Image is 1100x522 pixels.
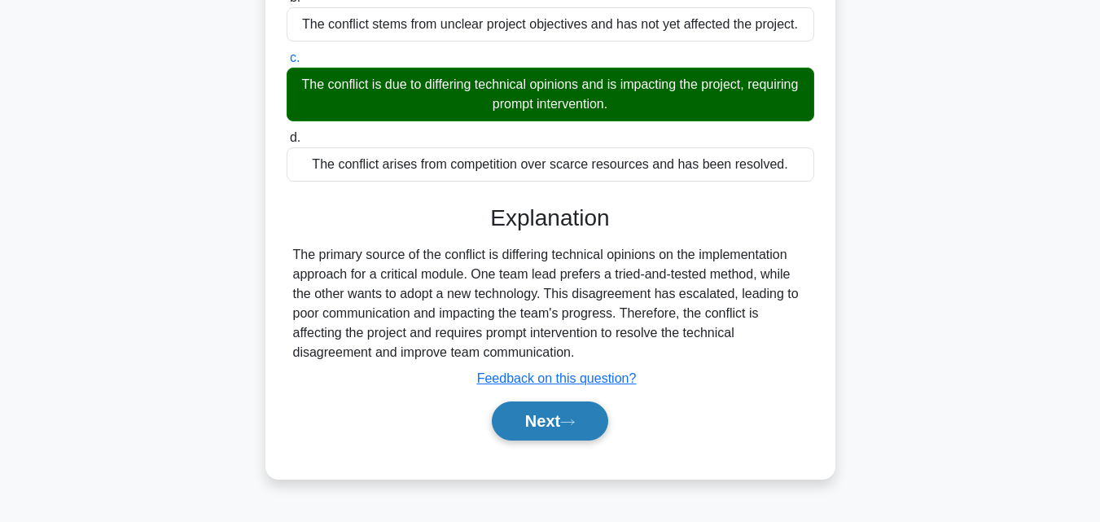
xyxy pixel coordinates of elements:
div: The conflict arises from competition over scarce resources and has been resolved. [287,147,814,182]
span: d. [290,130,300,144]
a: Feedback on this question? [477,371,637,385]
div: The primary source of the conflict is differing technical opinions on the implementation approach... [293,245,808,362]
span: c. [290,50,300,64]
div: The conflict stems from unclear project objectives and has not yet affected the project. [287,7,814,42]
button: Next [492,401,608,441]
h3: Explanation [296,204,804,232]
div: The conflict is due to differing technical opinions and is impacting the project, requiring promp... [287,68,814,121]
